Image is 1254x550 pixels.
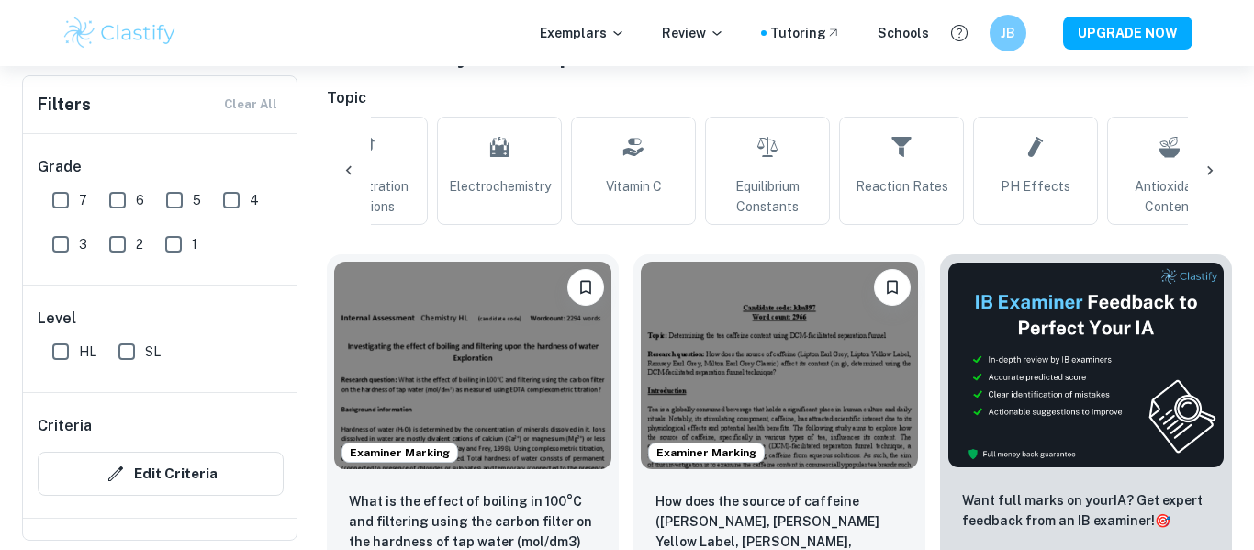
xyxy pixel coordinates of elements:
button: Bookmark [874,269,911,306]
button: Help and Feedback [944,17,975,49]
p: Exemplars [540,23,625,43]
span: 4 [250,190,259,210]
span: Reaction Rates [856,176,948,196]
span: Equilibrium Constants [713,176,822,217]
span: pH Effects [1001,176,1070,196]
button: JB [990,15,1026,51]
span: 2 [136,234,143,254]
a: Schools [878,23,929,43]
span: Vitamin C [606,176,662,196]
button: Bookmark [567,269,604,306]
span: Examiner Marking [649,444,764,461]
span: 1 [192,234,197,254]
a: Tutoring [770,23,841,43]
span: Electrochemistry [449,176,551,196]
img: Thumbnail [947,262,1225,468]
span: Examiner Marking [342,444,457,461]
span: 3 [79,234,87,254]
span: 7 [79,190,87,210]
span: 5 [193,190,201,210]
span: SL [145,342,161,362]
h6: Grade [38,156,284,178]
span: 6 [136,190,144,210]
h6: Filters [38,92,91,118]
img: Chemistry IA example thumbnail: What is the effect of boiling in 100°C a [334,262,611,469]
span: Antioxidant Content [1115,176,1224,217]
p: Review [662,23,724,43]
h6: Criteria [38,415,92,437]
button: Edit Criteria [38,452,284,496]
h6: Topic [327,87,1232,109]
h6: Level [38,308,284,330]
p: Want full marks on your IA ? Get expert feedback from an IB examiner! [962,490,1210,531]
span: 🎯 [1155,513,1170,528]
h6: JB [998,23,1019,43]
button: UPGRADE NOW [1063,17,1192,50]
img: Chemistry IA example thumbnail: How does the source of caffeine (Lipton [641,262,918,469]
span: HL [79,342,96,362]
img: Clastify logo [62,15,178,51]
